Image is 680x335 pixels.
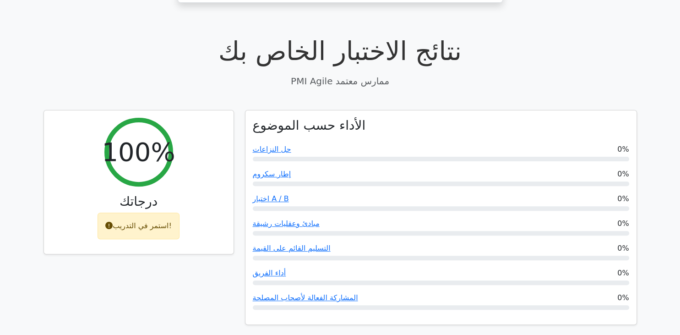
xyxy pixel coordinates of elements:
a: مبادئ وعقليات رشيقة [253,219,320,228]
span: 0% [617,268,629,279]
span: 0% [617,243,629,254]
a: اختبار A / B [253,194,289,203]
span: 0% [617,292,629,303]
span: 0% [617,218,629,229]
h3: الأداء حسب الموضوع [253,118,366,133]
a: المشاركة الفعالة لأصحاب المصلحة [253,293,358,302]
a: أداء الفريق [253,269,286,277]
a: إطار سكروم [253,170,291,178]
span: 0% [617,169,629,180]
h1: نتائج الاختبار الخاص بك [44,36,637,66]
a: التسليم القائم على القيمة [253,244,331,253]
h2: 100% [102,137,175,167]
div: استمر في التدريب! [98,213,180,239]
p: PMI Agile ممارس معتمد [44,74,637,88]
span: 0% [617,144,629,155]
a: حل النزاعات [253,145,291,154]
span: 0% [617,193,629,204]
h3: درجاتك [51,194,226,209]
